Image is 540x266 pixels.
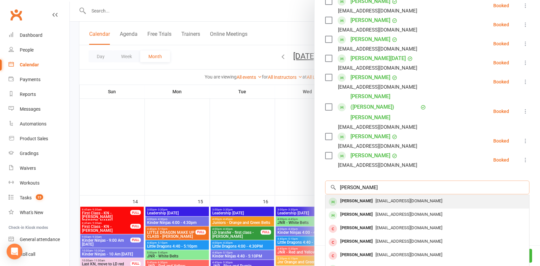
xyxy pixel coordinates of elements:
a: [PERSON_NAME] [350,72,390,83]
input: Search to add attendees [325,181,529,194]
a: [PERSON_NAME][DATE] [350,53,406,64]
div: Booked [493,139,509,143]
div: [EMAIL_ADDRESS][DOMAIN_NAME] [338,161,417,169]
a: Tasks 23 [9,190,69,205]
a: Roll call [9,247,69,262]
a: Reports [9,87,69,102]
a: Messages [9,102,69,117]
div: Booked [493,158,509,162]
div: Booked [493,3,509,8]
div: [EMAIL_ADDRESS][DOMAIN_NAME] [338,83,417,91]
div: Payments [20,77,40,82]
a: Workouts [9,176,69,190]
span: [EMAIL_ADDRESS][DOMAIN_NAME] [375,225,442,230]
div: member [329,252,337,260]
div: Open Intercom Messenger [7,244,22,259]
span: [EMAIL_ADDRESS][DOMAIN_NAME] [375,252,442,257]
a: Automations [9,117,69,131]
a: [PERSON_NAME] [350,150,390,161]
a: Calendar [9,57,69,72]
a: Dashboard [9,28,69,43]
div: What's New [20,210,43,215]
div: Booked [493,79,509,84]
div: [EMAIL_ADDRESS][DOMAIN_NAME] [338,123,417,131]
div: [EMAIL_ADDRESS][DOMAIN_NAME] [338,64,417,72]
a: Product Sales [9,131,69,146]
div: [PERSON_NAME] [338,196,375,206]
span: [EMAIL_ADDRESS][DOMAIN_NAME] [375,198,442,203]
div: General attendance [20,237,60,242]
a: [PERSON_NAME] [350,15,390,26]
div: Waivers [20,166,36,171]
a: Clubworx [8,7,24,23]
div: Messages [20,106,40,112]
div: Booked [493,22,509,27]
span: 23 [36,194,43,200]
div: Booked [493,109,509,114]
div: Tasks [20,195,32,200]
a: [PERSON_NAME] [350,34,390,45]
div: Booked [493,41,509,46]
a: General attendance kiosk mode [9,232,69,247]
div: Calendar [20,62,39,67]
div: [PERSON_NAME] [338,237,375,246]
a: People [9,43,69,57]
div: member [329,198,337,206]
div: Reports [20,92,36,97]
a: Gradings [9,146,69,161]
div: [PERSON_NAME] [338,223,375,233]
div: Automations [20,121,46,126]
div: Booked [493,60,509,65]
div: People [20,47,34,53]
div: [EMAIL_ADDRESS][DOMAIN_NAME] [338,142,417,150]
a: What's New [9,205,69,220]
div: member [329,211,337,219]
a: Waivers [9,161,69,176]
div: Gradings [20,151,39,156]
div: Dashboard [20,33,42,38]
div: [EMAIL_ADDRESS][DOMAIN_NAME] [338,45,417,53]
a: [PERSON_NAME] ([PERSON_NAME]) [PERSON_NAME] [350,91,419,123]
a: Payments [9,72,69,87]
div: member [329,225,337,233]
div: member [329,238,337,246]
div: [PERSON_NAME] [338,250,375,260]
span: [EMAIL_ADDRESS][DOMAIN_NAME] [375,239,442,244]
div: [EMAIL_ADDRESS][DOMAIN_NAME] [338,7,417,15]
div: Product Sales [20,136,48,141]
div: Workouts [20,180,39,186]
span: [EMAIL_ADDRESS][DOMAIN_NAME] [375,212,442,217]
a: [PERSON_NAME] [350,131,390,142]
div: [PERSON_NAME] [338,210,375,219]
div: Roll call [20,252,35,257]
div: [EMAIL_ADDRESS][DOMAIN_NAME] [338,26,417,34]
